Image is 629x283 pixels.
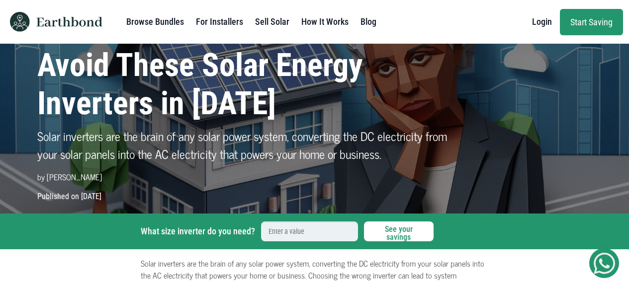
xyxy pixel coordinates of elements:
[560,9,623,35] a: Start Saving
[36,17,102,27] img: Earthbond text logo
[532,12,552,32] a: Login
[126,12,184,32] a: Browse Bundles
[141,225,255,237] label: What size inverter do you need?
[6,4,102,40] a: Earthbond icon logo Earthbond text logo
[31,191,598,203] p: Published on [DATE]
[364,221,434,241] button: See your savings
[37,127,450,163] p: Solar inverters are the brain of any solar power system, converting the DC electricity from your ...
[594,253,615,274] img: Get Started On Earthbond Via Whatsapp
[37,47,450,123] h1: Avoid These Solar Energy Inverters in [DATE]
[6,12,34,32] img: Earthbond icon logo
[360,12,376,32] a: Blog
[301,12,349,32] a: How It Works
[255,12,289,32] a: Sell Solar
[37,171,450,183] p: by [PERSON_NAME]
[196,12,243,32] a: For Installers
[261,221,358,241] input: Enter a value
